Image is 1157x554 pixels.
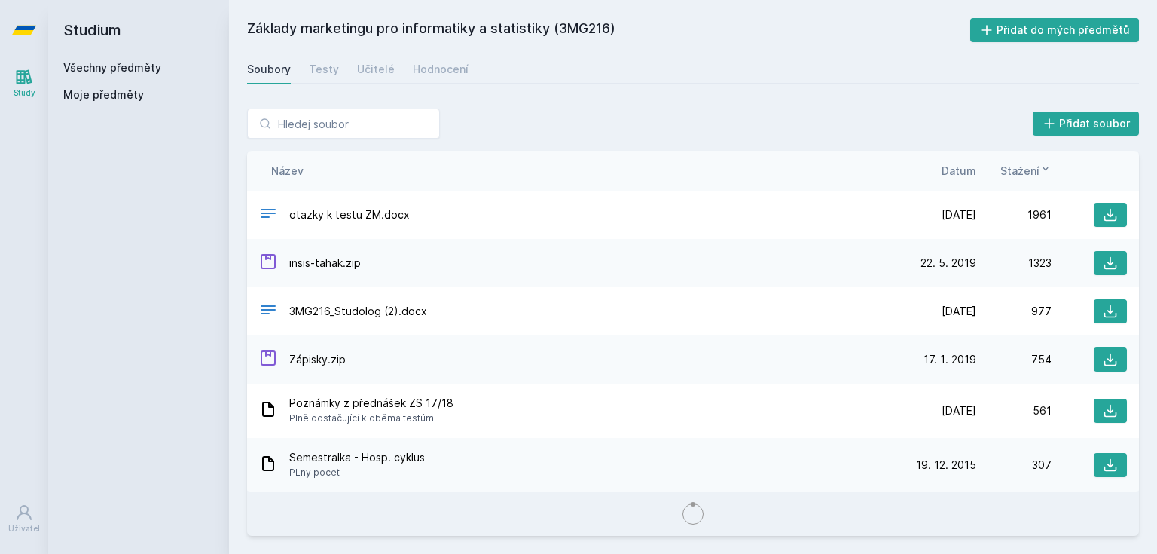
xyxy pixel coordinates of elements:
[976,256,1052,271] div: 1323
[413,62,469,77] div: Hodnocení
[413,54,469,84] a: Hodnocení
[916,458,976,473] span: 19. 12. 2015
[942,163,976,179] button: Datum
[976,207,1052,222] div: 1961
[289,411,453,426] span: Plně dostačující k oběma testúm
[942,304,976,319] span: [DATE]
[289,304,427,319] span: 3MG216_Studolog (2).docx
[970,18,1140,42] button: Přidat do mých předmětů
[259,204,277,226] div: DOCX
[289,396,453,411] span: Poznámky z přednášek ZS 17/18
[289,207,410,222] span: otazky k testu ZM.docx
[289,450,425,465] span: Semestralka - Hosp. cyklus
[309,62,339,77] div: Testy
[289,465,425,480] span: PLny pocet
[289,352,346,367] span: Zápisky.zip
[247,109,440,139] input: Hledej soubor
[14,87,35,99] div: Study
[920,256,976,271] span: 22. 5. 2019
[976,304,1052,319] div: 977
[247,62,291,77] div: Soubory
[1000,163,1052,179] button: Stažení
[271,163,304,179] button: Název
[247,54,291,84] a: Soubory
[976,403,1052,418] div: 561
[309,54,339,84] a: Testy
[259,253,277,274] div: ZIP
[1033,112,1140,136] button: Přidat soubor
[923,352,976,367] span: 17. 1. 2019
[259,301,277,323] div: DOCX
[357,62,395,77] div: Učitelé
[289,256,361,271] span: insis-tahak.zip
[942,207,976,222] span: [DATE]
[247,18,970,42] h2: Základy marketingu pro informatiky a statistiky (3MG216)
[976,458,1052,473] div: 307
[976,352,1052,367] div: 754
[3,60,45,106] a: Study
[8,523,40,534] div: Uživatel
[1000,163,1039,179] span: Stažení
[63,87,144,103] span: Moje předměty
[942,403,976,418] span: [DATE]
[3,496,45,542] a: Uživatel
[357,54,395,84] a: Učitelé
[63,61,161,74] a: Všechny předměty
[259,349,277,371] div: ZIP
